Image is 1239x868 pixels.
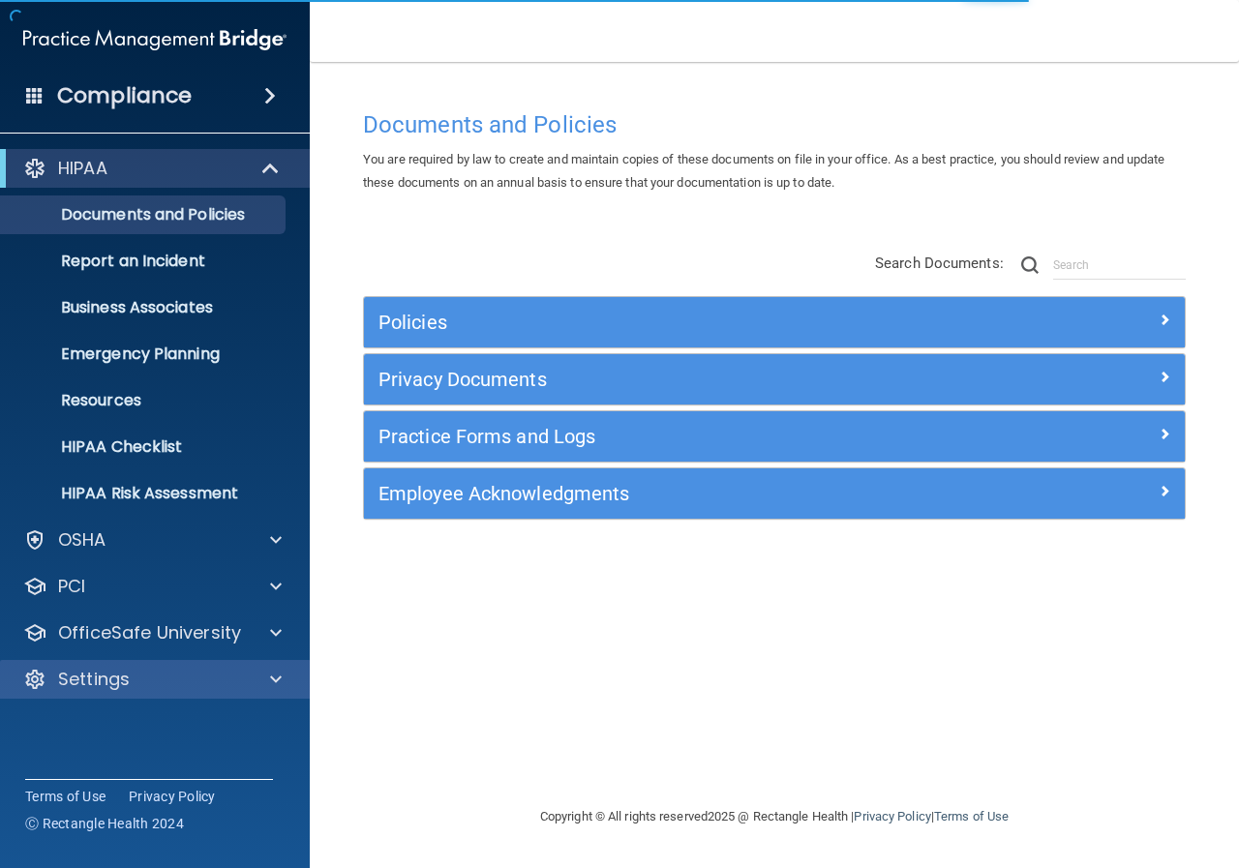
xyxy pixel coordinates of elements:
a: Policies [378,307,1170,338]
a: PCI [23,575,282,598]
a: Practice Forms and Logs [378,421,1170,452]
a: Privacy Documents [378,364,1170,395]
p: OfficeSafe University [58,621,241,644]
p: Report an Incident [13,252,277,271]
span: Search Documents: [875,254,1004,272]
a: HIPAA [23,157,281,180]
p: HIPAA Risk Assessment [13,484,277,503]
a: Terms of Use [934,809,1009,823]
h5: Practice Forms and Logs [378,426,965,447]
p: HIPAA Checklist [13,437,277,457]
a: Privacy Policy [129,787,216,806]
p: Business Associates [13,298,277,317]
img: PMB logo [23,20,287,59]
p: PCI [58,575,85,598]
img: ic-search.3b580494.png [1021,256,1039,274]
p: Documents and Policies [13,205,277,224]
a: Terms of Use [25,787,106,806]
p: HIPAA [58,157,107,180]
p: Resources [13,391,277,410]
input: Search [1053,251,1186,280]
h4: Documents and Policies [363,112,1186,137]
p: Emergency Planning [13,344,277,364]
a: Privacy Policy [854,809,930,823]
p: OSHA [58,528,106,552]
a: OSHA [23,528,282,552]
a: Employee Acknowledgments [378,478,1170,509]
a: Settings [23,668,282,691]
span: You are required by law to create and maintain copies of these documents on file in your office. ... [363,152,1165,190]
h5: Policies [378,312,965,333]
div: Copyright © All rights reserved 2025 @ Rectangle Health | | [421,786,1128,848]
span: Ⓒ Rectangle Health 2024 [25,814,184,833]
p: Settings [58,668,130,691]
a: OfficeSafe University [23,621,282,644]
h4: Compliance [57,82,192,109]
h5: Privacy Documents [378,369,965,390]
h5: Employee Acknowledgments [378,483,965,504]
